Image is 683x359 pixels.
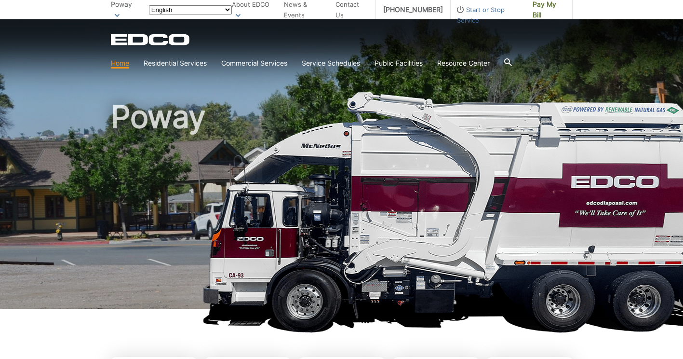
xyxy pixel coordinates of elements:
[111,34,191,45] a: EDCD logo. Return to the homepage.
[221,58,287,69] a: Commercial Services
[375,58,423,69] a: Public Facilities
[144,58,207,69] a: Residential Services
[111,101,573,313] h1: Poway
[437,58,490,69] a: Resource Center
[149,5,232,14] select: Select a language
[302,58,360,69] a: Service Schedules
[111,58,129,69] a: Home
